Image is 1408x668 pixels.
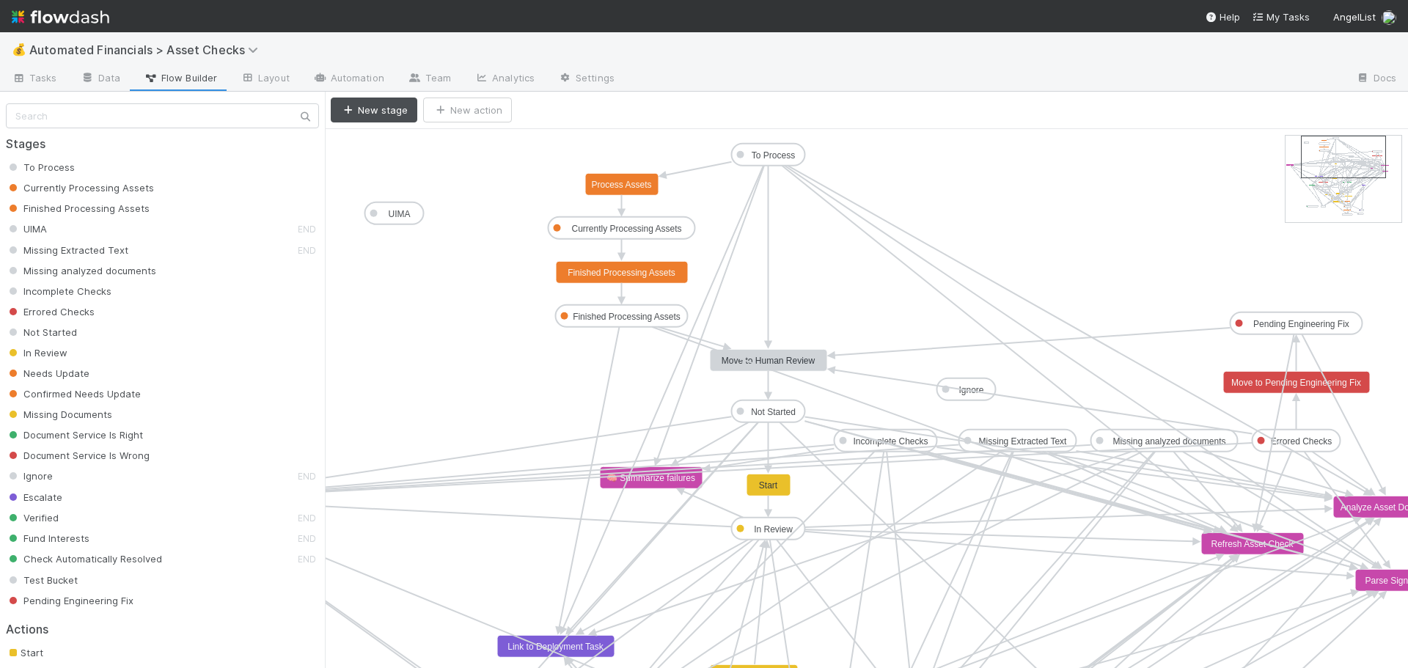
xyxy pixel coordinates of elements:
span: Errored Checks [6,306,95,318]
span: To Process [6,161,75,173]
span: Verified [6,512,59,524]
text: Finished Processing Assets [573,312,681,322]
div: Help [1205,10,1240,24]
text: Move to Human Review [722,356,815,366]
span: Not Started [6,326,77,338]
span: Confirmed Needs Update [6,388,141,400]
span: Tasks [12,70,57,85]
h2: Stages [6,137,319,151]
span: Start [6,647,43,658]
a: Automation [301,67,396,91]
span: My Tasks [1252,11,1310,23]
button: New stage [331,98,417,122]
a: Team [396,67,463,91]
h2: Actions [6,623,319,636]
span: Escalate [6,491,62,503]
a: My Tasks [1252,10,1310,24]
input: Search [6,103,319,128]
a: Flow Builder [132,67,229,91]
small: END [298,245,316,256]
button: New action [423,98,512,122]
text: 🧠 Summarize failures [606,472,695,483]
text: To Process [752,150,795,161]
small: END [298,471,316,482]
text: Errored Checks [1271,436,1332,447]
span: Flow Builder [144,70,217,85]
a: Docs [1344,67,1408,91]
span: Fund Interests [6,532,89,544]
span: Missing analyzed documents [6,265,156,276]
text: Refresh Asset Check [1211,539,1294,549]
small: END [298,513,316,524]
span: UIMA [6,223,47,235]
a: Analytics [463,67,546,91]
text: Start [759,480,778,491]
text: Pending Engineering Fix [1253,319,1349,329]
text: Process Assets [591,180,651,190]
small: END [298,554,316,565]
small: END [298,533,316,544]
text: Currently Processing Assets [571,224,681,234]
span: Missing Extracted Text [6,244,128,256]
span: Needs Update [6,367,89,379]
span: Finished Processing Assets [6,202,150,214]
text: Link to Deployment Task [507,642,604,652]
a: Data [69,67,132,91]
text: Incomplete Checks [853,436,928,447]
span: Currently Processing Assets [6,182,154,194]
a: Layout [229,67,301,91]
span: In Review [6,347,67,359]
span: Incomplete Checks [6,285,111,297]
span: Pending Engineering Fix [6,595,133,606]
span: Automated Financials > Asset Checks [29,43,265,57]
span: Document Service Is Wrong [6,449,150,461]
a: Settings [546,67,626,91]
span: Document Service Is Right [6,429,143,441]
span: Test Bucket [6,574,78,586]
text: UIMA [389,209,411,219]
span: 💰 [12,43,26,56]
text: Finished Processing Assets [568,268,675,278]
text: Move to Pending Engineering Fix [1231,378,1361,388]
text: Missing Extracted Text [979,436,1067,447]
text: Not Started [751,407,796,417]
img: avatar_574f8970-b283-40ff-a3d7-26909d9947cc.png [1382,10,1396,25]
span: AngelList [1333,11,1376,23]
span: Check Automatically Resolved [6,553,162,565]
text: Missing analyzed documents [1112,436,1225,447]
text: In Review [754,524,793,535]
span: Missing Documents [6,408,112,420]
img: logo-inverted-e16ddd16eac7371096b0.svg [12,4,109,29]
span: Ignore [6,470,53,482]
small: END [298,224,316,235]
text: Ignore [958,385,983,395]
